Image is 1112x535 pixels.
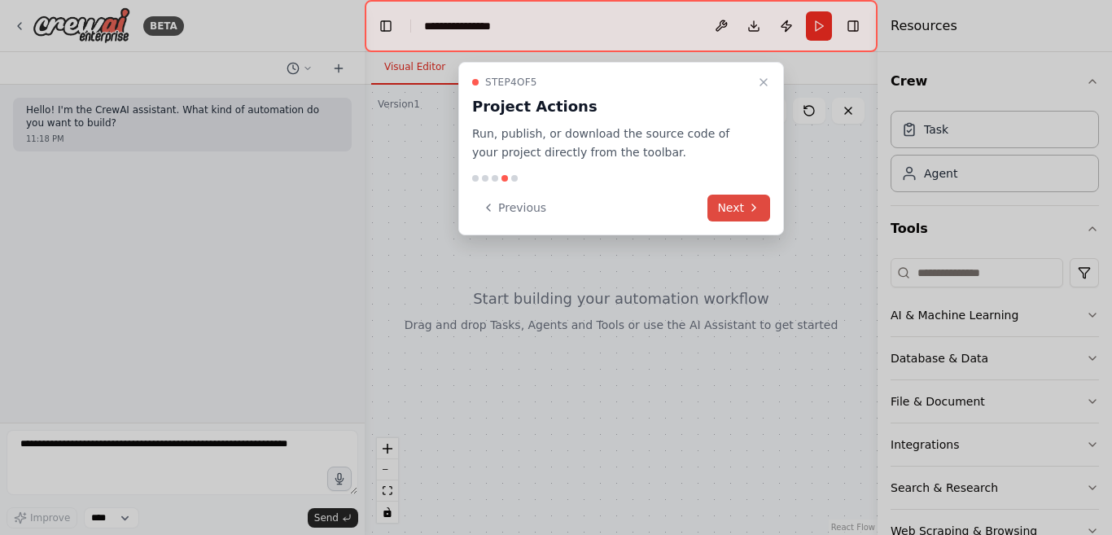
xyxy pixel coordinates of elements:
h3: Project Actions [472,95,751,118]
button: Previous [472,195,556,221]
button: Next [707,195,770,221]
button: Hide left sidebar [374,15,397,37]
button: Close walkthrough [754,72,773,92]
p: Run, publish, or download the source code of your project directly from the toolbar. [472,125,751,162]
span: Step 4 of 5 [485,76,537,89]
